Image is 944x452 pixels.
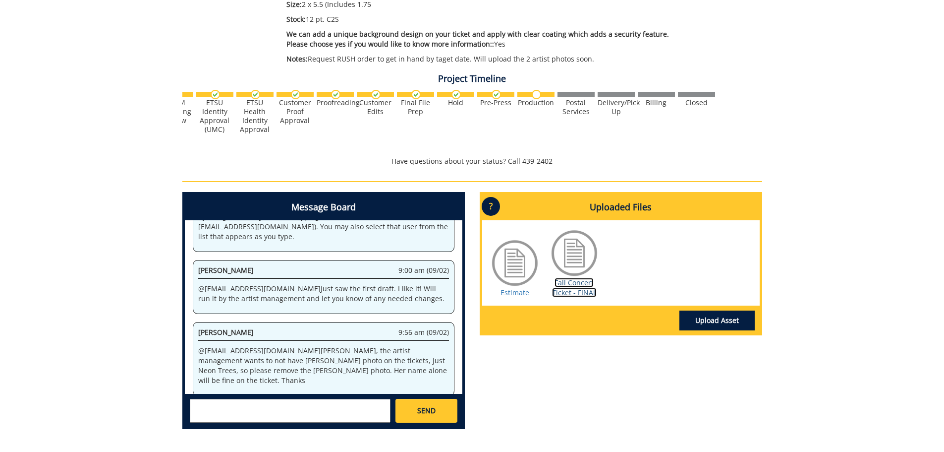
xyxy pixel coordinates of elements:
img: checkmark [331,90,340,99]
p: ? [482,197,500,216]
p: Yes [286,29,674,49]
span: 9:56 am (09/02) [398,327,449,337]
img: checkmark [371,90,381,99]
span: Notes: [286,54,308,64]
div: Postal Services [557,98,595,116]
p: 12 pt. C2S [286,14,674,24]
div: Proofreading [317,98,354,107]
img: checkmark [492,90,501,99]
p: @ [EMAIL_ADDRESS][DOMAIN_NAME] Just saw the first draft. I like it! Will run it by the artist man... [198,284,449,304]
div: Final File Prep [397,98,434,116]
a: Fall Concert Ticket - FINAL [552,278,597,297]
a: Estimate [500,288,529,297]
h4: Message Board [185,194,462,220]
div: Customer Proof Approval [277,98,314,125]
img: no [532,90,541,99]
div: Closed [678,98,715,107]
textarea: messageToSend [190,399,390,423]
span: 9:00 am (09/02) [398,265,449,275]
span: SEND [417,406,436,416]
img: checkmark [291,90,300,99]
div: Customer Edits [357,98,394,116]
a: SEND [395,399,457,423]
span: We can add a unique background design on your ticket and apply with clear coating which adds a se... [286,29,669,49]
img: checkmark [211,90,220,99]
div: ETSU Health Identity Approval [236,98,274,134]
div: ETSU Identity Approval (UMC) [196,98,233,134]
img: checkmark [451,90,461,99]
span: [PERSON_NAME] [198,327,254,337]
div: Delivery/Pick Up [598,98,635,116]
div: Production [517,98,555,107]
img: checkmark [411,90,421,99]
h4: Uploaded Files [482,194,760,220]
span: [PERSON_NAME] [198,265,254,275]
img: checkmark [251,90,260,99]
span: Stock: [286,14,306,24]
p: Request RUSH order to get in hand by taget date. Will upload the 2 artist photos soon. [286,54,674,64]
div: Hold [437,98,474,107]
p: @ [EMAIL_ADDRESS][DOMAIN_NAME] [PERSON_NAME], the artist management wants to not have [PERSON_NAM... [198,346,449,386]
a: Upload Asset [679,311,755,330]
h4: Project Timeline [182,74,762,84]
p: Have questions about your status? Call 439-2402 [182,156,762,166]
div: Pre-Press [477,98,514,107]
div: Billing [638,98,675,107]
